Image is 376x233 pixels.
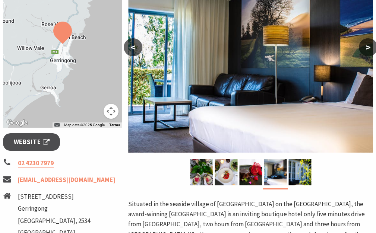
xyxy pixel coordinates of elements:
[64,123,105,127] span: Map data ©2025 Google
[104,104,119,119] button: Map camera controls
[18,204,90,214] li: Gerringong
[215,159,237,185] img: Bella Char Dining
[18,159,54,167] a: 02 4230 7979
[288,159,311,185] img: Restaurant
[239,159,262,185] img: Bella Char Dining
[124,38,142,56] button: <
[190,159,213,185] img: Bella Char Dining
[14,137,50,147] span: Website
[18,192,90,202] li: [STREET_ADDRESS]
[3,133,60,151] a: Website
[54,122,60,128] button: Keyboard shortcuts
[264,159,287,185] img: Mercure Gerringong Rooms
[5,118,29,128] img: Google
[109,123,120,127] a: Terms (opens in new tab)
[18,176,115,184] a: [EMAIL_ADDRESS][DOMAIN_NAME]
[18,216,90,226] li: [GEOGRAPHIC_DATA], 2534
[5,118,29,128] a: Open this area in Google Maps (opens a new window)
